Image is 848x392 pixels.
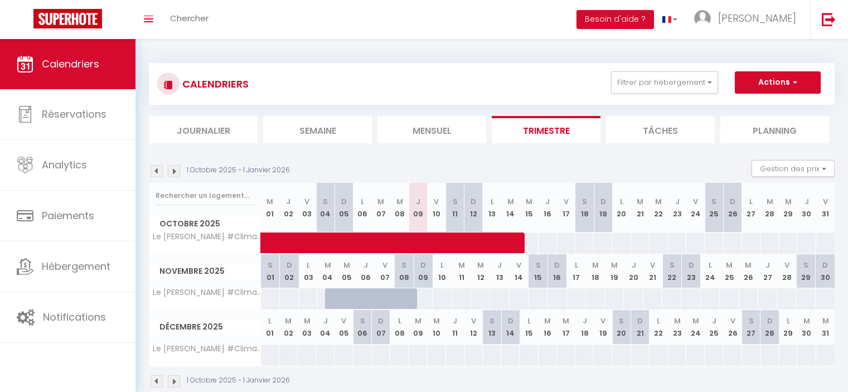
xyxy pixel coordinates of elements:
[693,196,698,207] abbr: V
[492,116,600,143] li: Trimestre
[409,310,427,344] th: 09
[471,316,476,326] abbr: V
[299,254,318,288] th: 03
[337,254,356,288] th: 05
[760,310,779,344] th: 28
[650,183,668,233] th: 22
[822,260,828,270] abbr: D
[805,196,809,207] abbr: J
[42,158,87,172] span: Analytics
[43,310,106,324] span: Notifications
[657,316,660,326] abbr: L
[520,183,538,233] th: 15
[605,254,624,288] th: 19
[360,316,365,326] abbr: S
[390,183,409,233] th: 08
[797,310,816,344] th: 30
[490,254,509,288] th: 13
[526,196,532,207] abbr: M
[42,107,106,121] span: Réservations
[378,316,384,326] abbr: D
[372,183,390,233] th: 07
[151,233,263,241] span: Le [PERSON_NAME] #Climatisation #Wifi #Balcon
[395,254,414,288] th: 08
[261,254,280,288] th: 01
[464,183,483,233] th: 12
[823,196,828,207] abbr: V
[612,310,631,344] th: 20
[287,260,292,270] abbr: D
[749,196,753,207] abbr: L
[446,183,464,233] th: 11
[576,10,654,29] button: Besoin d'aide ?
[600,316,605,326] abbr: V
[724,310,742,344] th: 26
[539,310,557,344] th: 16
[42,209,94,222] span: Paiements
[720,254,739,288] th: 25
[180,71,249,96] h3: CALENDRIERS
[631,183,650,233] th: 21
[720,116,829,143] li: Planning
[575,183,594,233] th: 18
[705,310,723,344] th: 25
[42,57,99,71] span: Calendriers
[619,316,624,326] abbr: S
[415,316,421,326] abbr: M
[453,196,458,207] abbr: S
[471,196,476,207] abbr: D
[316,310,335,344] th: 04
[567,254,586,288] th: 17
[304,316,311,326] abbr: M
[414,254,433,288] th: 09
[583,316,587,326] abbr: J
[452,254,471,288] th: 11
[554,260,560,270] abbr: D
[632,260,636,270] abbr: J
[655,196,662,207] abbr: M
[709,260,712,270] abbr: L
[785,196,792,207] abbr: M
[491,196,494,207] abbr: L
[662,254,681,288] th: 22
[33,9,102,28] img: Super Booking
[594,310,612,344] th: 19
[304,196,309,207] abbr: V
[674,316,681,326] abbr: M
[575,260,578,270] abbr: L
[816,254,835,288] th: 30
[611,71,718,94] button: Filtrer par hébergement
[149,216,260,232] span: Octobre 2025
[777,254,796,288] th: 28
[335,183,353,233] th: 05
[361,196,364,207] abbr: L
[563,316,569,326] abbr: M
[375,254,394,288] th: 07
[187,375,290,386] p: 1 Octobre 2025 - 1 Janvier 2026
[529,254,547,288] th: 15
[286,196,290,207] abbr: J
[280,254,299,288] th: 02
[433,316,440,326] abbr: M
[631,310,650,344] th: 21
[689,260,694,270] abbr: D
[730,316,735,326] abbr: V
[527,316,531,326] abbr: L
[416,196,420,207] abbr: J
[364,260,368,270] abbr: J
[372,310,390,344] th: 07
[149,116,258,143] li: Journalier
[490,316,495,326] abbr: S
[650,310,668,344] th: 22
[620,196,623,207] abbr: L
[483,183,501,233] th: 13
[170,12,209,24] span: Chercher
[816,183,835,233] th: 31
[637,316,643,326] abbr: D
[822,316,829,326] abbr: M
[324,260,331,270] abbr: M
[187,165,290,176] p: 1 Octobre 2025 - 1 Janvier 2026
[681,254,700,288] th: 23
[712,316,716,326] abbr: J
[307,260,310,270] abbr: L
